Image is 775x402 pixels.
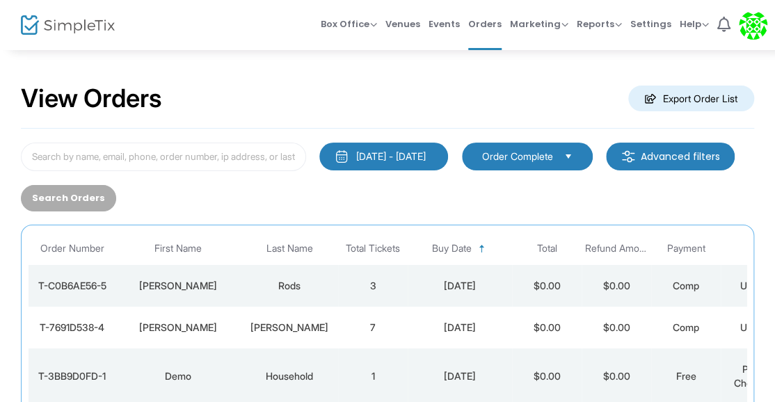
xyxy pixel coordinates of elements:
[154,243,202,255] span: First Name
[40,243,104,255] span: Order Number
[673,280,699,291] span: Comp
[338,265,408,307] td: 3
[385,6,420,42] span: Venues
[335,150,349,163] img: monthly
[512,307,582,348] td: $0.00
[630,6,671,42] span: Settings
[477,243,488,255] span: Sortable
[628,86,754,111] m-button: Export Order List
[676,370,696,382] span: Free
[321,17,377,31] span: Box Office
[32,279,112,293] div: T-C0B6AE56-5
[673,321,699,333] span: Comp
[21,83,162,114] h2: View Orders
[740,280,772,291] span: Upload
[411,279,509,293] div: 8/25/2025
[512,232,582,265] th: Total
[429,6,460,42] span: Events
[432,243,472,255] span: Buy Date
[510,17,568,31] span: Marketing
[411,369,509,383] div: 9/11/2025
[119,321,237,335] div: Matthew
[32,369,112,383] div: T-3BB9D0FD-1
[680,17,709,31] span: Help
[244,369,335,383] div: Household
[244,321,335,335] div: Feinberg
[338,232,408,265] th: Total Tickets
[740,321,772,333] span: Upload
[338,307,408,348] td: 7
[582,265,651,307] td: $0.00
[244,279,335,293] div: Rods
[355,150,425,163] div: [DATE] - [DATE]
[119,369,237,383] div: Demo
[559,149,578,164] button: Select
[32,321,112,335] div: T-7691D538-4
[606,143,735,170] m-button: Advanced filters
[266,243,313,255] span: Last Name
[468,6,502,42] span: Orders
[482,150,553,163] span: Order Complete
[582,307,651,348] td: $0.00
[512,265,582,307] td: $0.00
[21,143,306,171] input: Search by name, email, phone, order number, ip address, or last 4 digits of card
[577,17,622,31] span: Reports
[621,150,635,163] img: filter
[119,279,237,293] div: Sean
[582,232,651,265] th: Refund Amount
[319,143,448,170] button: [DATE] - [DATE]
[667,243,705,255] span: Payment
[411,321,509,335] div: 9/4/2025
